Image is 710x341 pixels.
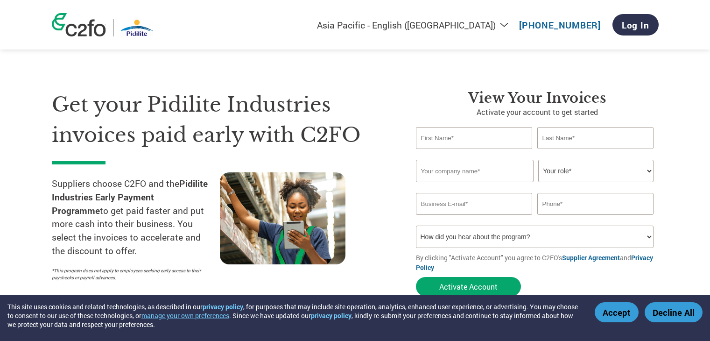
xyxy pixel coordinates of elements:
button: manage your own preferences [141,311,229,320]
button: Activate Account [416,277,521,296]
div: This site uses cookies and related technologies, as described in our , for purposes that may incl... [7,302,581,329]
div: Invalid first name or first name is too long [416,150,533,156]
select: Title/Role [538,160,654,182]
button: Decline All [645,302,703,322]
a: privacy policy [203,302,243,311]
img: Pidilite Industries [120,19,153,36]
p: Suppliers choose C2FO and the to get paid faster and put more cash into their business. You selec... [52,177,220,258]
a: privacy policy [311,311,351,320]
div: Invalid company name or company name is too long [416,183,654,189]
a: Log In [612,14,659,36]
a: Supplier Agreement [562,253,620,262]
input: Last Name* [537,127,654,149]
div: Invalid last name or last name is too long [537,150,654,156]
div: Inavlid Email Address [416,216,533,222]
input: First Name* [416,127,533,149]
input: Invalid Email format [416,193,533,215]
strong: Pidilite Industries Early Payment Programme [52,178,208,216]
h3: View your invoices [416,90,659,107]
a: [PHONE_NUMBER] [519,19,601,31]
div: Inavlid Phone Number [537,216,654,222]
img: c2fo logo [52,13,106,36]
p: *This program does not apply to employees seeking early access to their paychecks or payroll adva... [52,267,211,281]
button: Accept [595,302,639,322]
img: supply chain worker [220,172,345,264]
h1: Get your Pidilite Industries invoices paid early with C2FO [52,90,388,150]
input: Phone* [537,193,654,215]
input: Your company name* [416,160,534,182]
p: Activate your account to get started [416,107,659,118]
a: Privacy Policy [416,253,653,272]
p: By clicking "Activate Account" you agree to C2FO's and [416,253,659,272]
